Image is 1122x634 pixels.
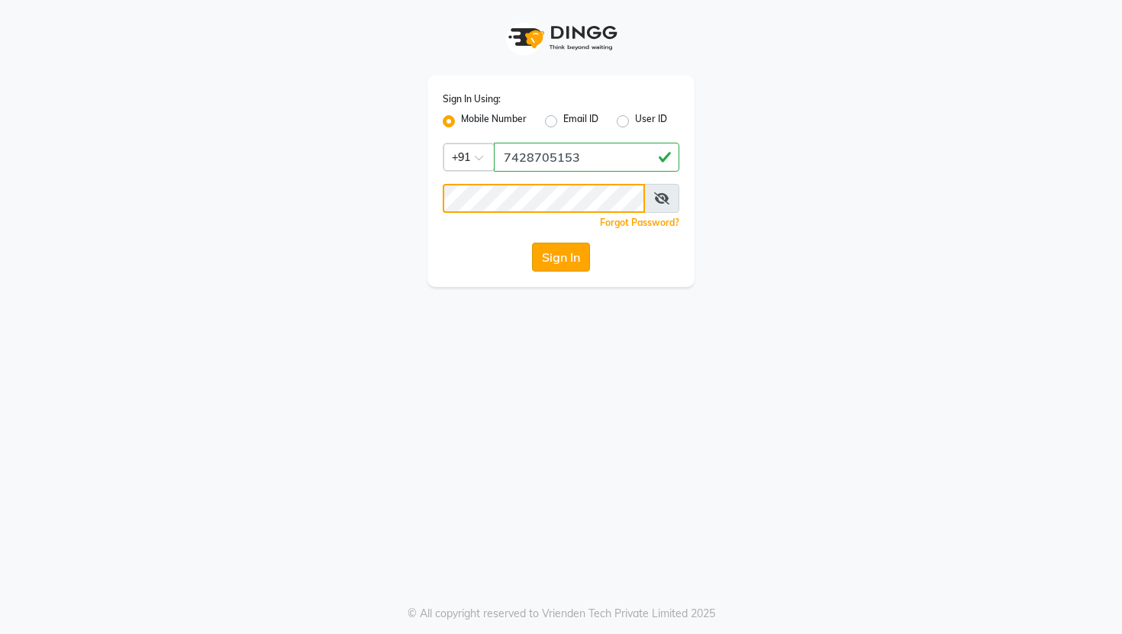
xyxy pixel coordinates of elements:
input: Username [494,143,679,172]
input: Username [443,184,645,213]
button: Sign In [532,243,590,272]
img: logo1.svg [500,15,622,60]
label: User ID [635,112,667,130]
label: Sign In Using: [443,92,501,106]
label: Email ID [563,112,598,130]
a: Forgot Password? [600,217,679,228]
label: Mobile Number [461,112,527,130]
